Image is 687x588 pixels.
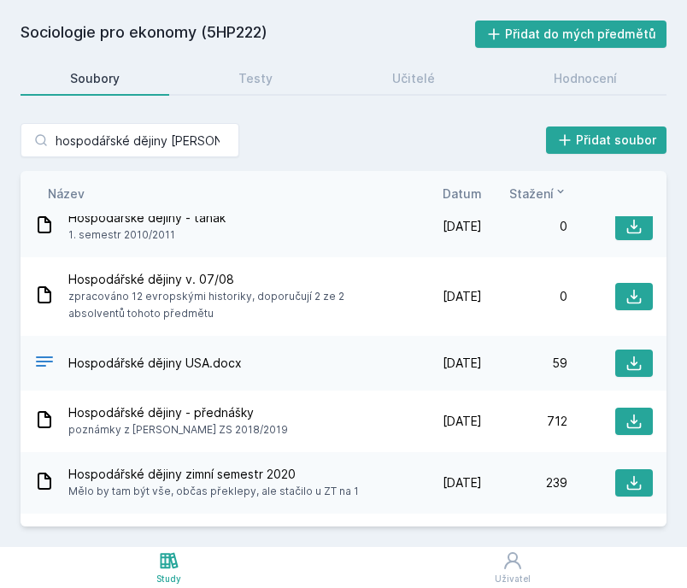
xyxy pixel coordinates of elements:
[34,351,55,376] div: DOCX
[482,355,567,372] div: 59
[475,21,667,48] button: Přidat do mých předmětů
[482,474,567,491] div: 239
[68,483,359,500] span: Mělo by tam být vše, občas překlepy, ale stačilo u ZT na 1
[48,185,85,203] button: Název
[482,218,567,235] div: 0
[68,226,226,244] span: 1. semestr 2010/2011
[68,209,226,226] span: Hospodářské dějiny - tahák
[392,70,435,87] div: Učitelé
[505,62,667,96] a: Hodnocení
[343,62,484,96] a: Učitelé
[482,413,567,430] div: 712
[443,474,482,491] span: [DATE]
[68,288,390,322] span: zpracováno 12 evropskými historiky, doporučují 2 ze 2 absolventů tohoto předmětu
[68,421,288,438] span: poznámky z [PERSON_NAME] ZS 2018/2019
[509,185,567,203] button: Stažení
[238,70,273,87] div: Testy
[443,413,482,430] span: [DATE]
[482,288,567,305] div: 0
[21,123,239,157] input: Hledej soubor
[156,573,181,585] div: Study
[443,355,482,372] span: [DATE]
[509,185,554,203] span: Stažení
[443,218,482,235] span: [DATE]
[68,466,359,483] span: Hospodářské dějiny zimní semestr 2020
[70,70,120,87] div: Soubory
[68,271,390,288] span: Hospodářské dějiny v. 07/08
[68,355,242,372] span: Hospodářské dějiny USA.docx
[21,62,169,96] a: Soubory
[21,21,475,48] h2: Sociologie pro ekonomy (5HP222)
[495,573,531,585] div: Uživatel
[546,126,667,154] button: Přidat soubor
[190,62,323,96] a: Testy
[554,70,617,87] div: Hodnocení
[443,288,482,305] span: [DATE]
[68,404,288,421] span: Hospodářské dějiny - přednášky
[443,185,482,203] button: Datum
